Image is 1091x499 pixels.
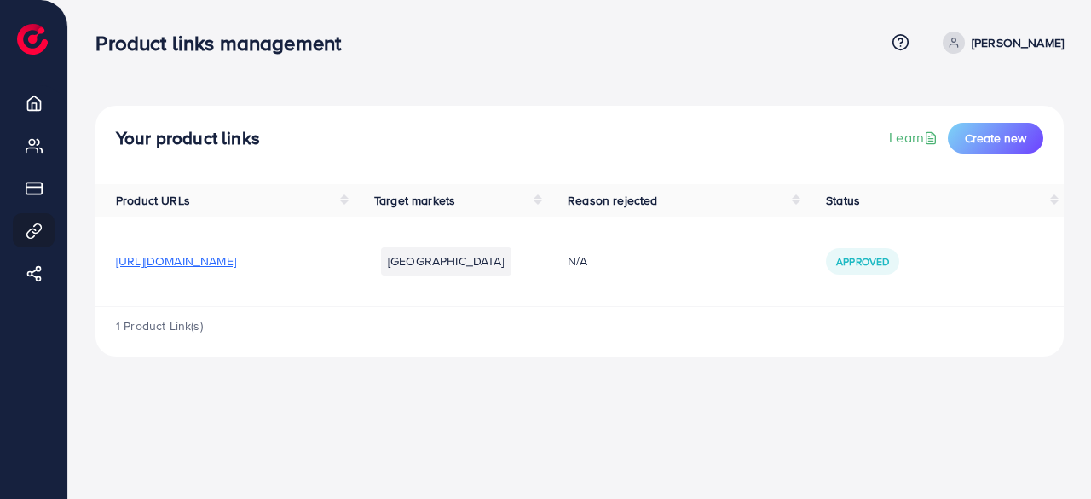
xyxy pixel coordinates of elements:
a: [PERSON_NAME] [936,32,1064,54]
button: Create new [948,123,1043,154]
iframe: Chat [1019,422,1078,486]
li: [GEOGRAPHIC_DATA] [381,247,511,275]
span: N/A [568,252,587,270]
h4: Your product links [116,128,260,149]
span: Reason rejected [568,192,657,209]
span: Target markets [374,192,455,209]
p: [PERSON_NAME] [972,32,1064,53]
span: Status [826,192,860,209]
span: Approved [836,254,889,269]
span: Product URLs [116,192,190,209]
a: Learn [889,128,941,148]
h3: Product links management [95,31,355,55]
span: Create new [965,130,1026,147]
span: 1 Product Link(s) [116,317,203,334]
span: [URL][DOMAIN_NAME] [116,252,236,270]
img: logo [17,24,48,55]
